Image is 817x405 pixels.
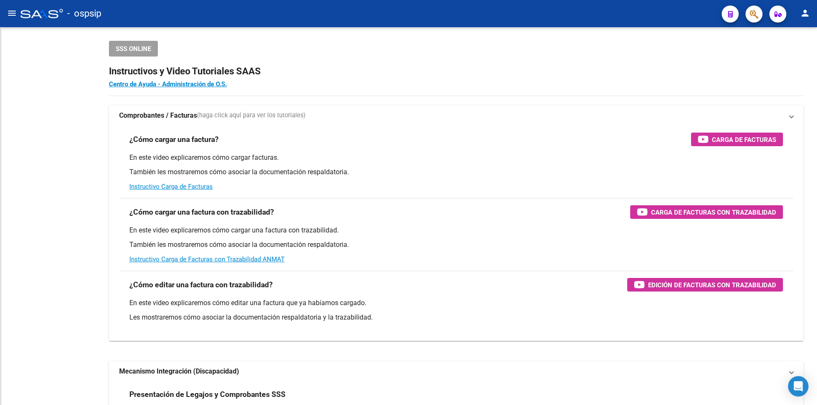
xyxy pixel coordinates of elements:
[651,207,776,218] span: Carga de Facturas con Trazabilidad
[109,80,227,88] a: Centro de Ayuda - Administración de O.S.
[630,205,783,219] button: Carga de Facturas con Trazabilidad
[129,226,783,235] p: En este video explicaremos cómo cargar una factura con trazabilidad.
[691,133,783,146] button: Carga de Facturas
[197,111,306,120] span: (haga click aquí para ver los tutoriales)
[109,41,158,57] button: SSS ONLINE
[109,361,803,382] mat-expansion-panel-header: Mecanismo Integración (Discapacidad)
[129,133,219,145] h3: ¿Cómo cargar una factura?
[648,280,776,290] span: Edición de Facturas con Trazabilidad
[788,376,808,397] div: Open Intercom Messenger
[109,63,803,79] h2: Instructivos y Video Tutoriales SAAS
[129,206,274,218] h3: ¿Cómo cargar una factura con trazabilidad?
[627,278,783,292] button: Edición de Facturas con Trazabilidad
[129,388,286,400] h3: Presentación de Legajos y Comprobantes SSS
[800,8,810,18] mat-icon: person
[129,255,285,263] a: Instructivo Carga de Facturas con Trazabilidad ANMAT
[129,279,273,291] h3: ¿Cómo editar una factura con trazabilidad?
[129,153,783,162] p: En este video explicaremos cómo cargar facturas.
[119,111,197,120] strong: Comprobantes / Facturas
[129,313,783,322] p: Les mostraremos cómo asociar la documentación respaldatoria y la trazabilidad.
[109,126,803,341] div: Comprobantes / Facturas(haga click aquí para ver los tutoriales)
[116,45,151,53] span: SSS ONLINE
[129,183,213,190] a: Instructivo Carga de Facturas
[129,167,783,177] p: También les mostraremos cómo asociar la documentación respaldatoria.
[129,240,783,249] p: También les mostraremos cómo asociar la documentación respaldatoria.
[129,298,783,308] p: En este video explicaremos cómo editar una factura que ya habíamos cargado.
[712,134,776,145] span: Carga de Facturas
[109,105,803,126] mat-expansion-panel-header: Comprobantes / Facturas(haga click aquí para ver los tutoriales)
[7,8,17,18] mat-icon: menu
[67,4,101,23] span: - ospsip
[119,367,239,376] strong: Mecanismo Integración (Discapacidad)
